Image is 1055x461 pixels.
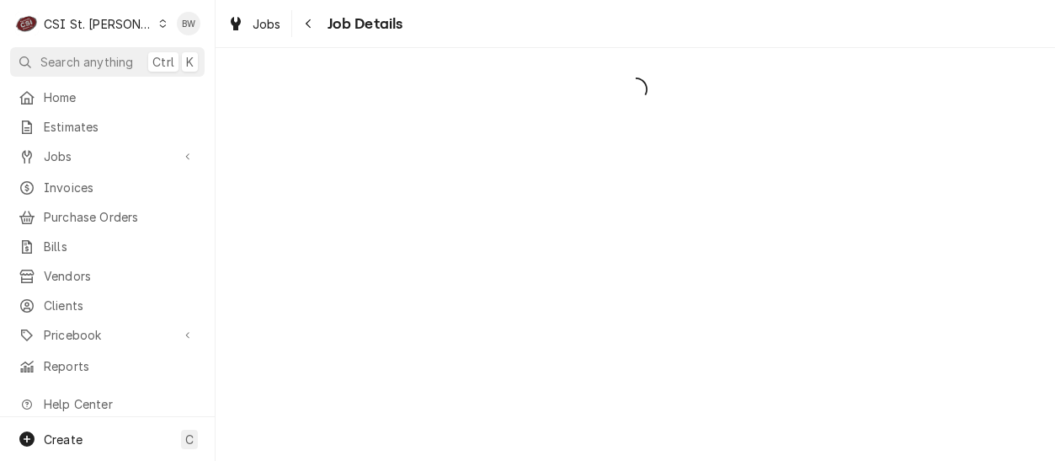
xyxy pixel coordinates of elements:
a: Bills [10,233,205,260]
a: Reports [10,352,205,380]
span: Clients [44,297,196,314]
span: Pricebook [44,326,171,344]
button: Search anythingCtrlK [10,47,205,77]
span: Bills [44,238,196,255]
span: Home [44,88,196,106]
button: Navigate back [296,10,322,37]
span: Ctrl [152,53,174,71]
a: Vendors [10,262,205,290]
div: BW [177,12,200,35]
div: CSI St. Louis's Avatar [15,12,39,35]
span: Job Details [322,13,403,35]
span: Create [44,432,83,447]
a: Purchase Orders [10,203,205,231]
span: K [186,53,194,71]
span: Search anything [40,53,133,71]
span: Jobs [253,15,281,33]
span: Reports [44,357,196,375]
span: Help Center [44,395,194,413]
span: C [185,431,194,448]
a: Home [10,83,205,111]
span: Invoices [44,179,196,196]
a: Clients [10,292,205,319]
div: C [15,12,39,35]
a: Estimates [10,113,205,141]
span: Loading... [216,72,1055,107]
a: Invoices [10,174,205,201]
span: Purchase Orders [44,208,196,226]
span: Jobs [44,147,171,165]
a: Go to Jobs [10,142,205,170]
span: Estimates [44,118,196,136]
a: Jobs [221,10,288,38]
span: Vendors [44,267,196,285]
div: CSI St. [PERSON_NAME] [44,15,153,33]
a: Go to Help Center [10,390,205,418]
a: Go to Pricebook [10,321,205,349]
div: Brad Wicks's Avatar [177,12,200,35]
